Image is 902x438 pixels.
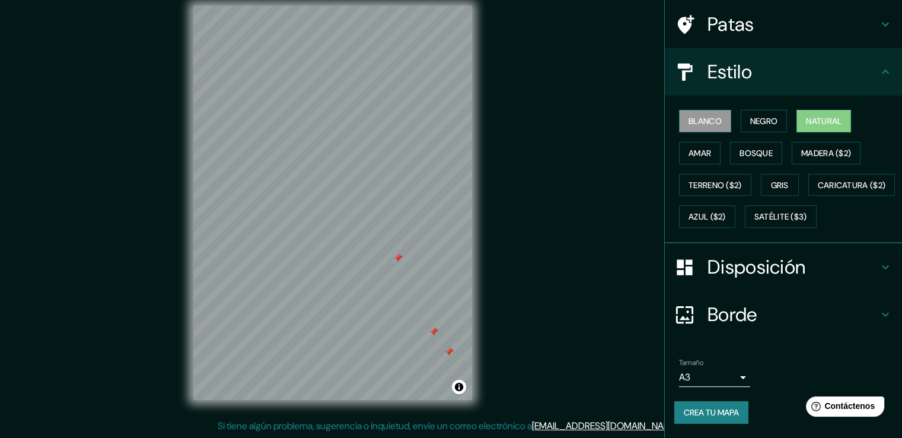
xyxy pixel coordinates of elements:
button: Madera ($2) [792,142,860,164]
div: Patas [665,1,902,48]
font: Disposición [707,255,805,280]
button: Activar o desactivar atribución [452,380,466,394]
div: Estilo [665,48,902,96]
canvas: Mapa [193,6,472,400]
font: Estilo [707,59,752,84]
button: Satélite ($3) [745,205,817,228]
iframe: Lanzador de widgets de ayuda [796,392,889,425]
button: Crea tu mapa [674,401,748,424]
div: Disposición [665,243,902,291]
button: Caricatura ($2) [808,174,895,196]
font: Blanco [689,116,722,126]
button: Gris [761,174,799,196]
div: A3 [679,368,750,387]
button: Bosque [730,142,782,164]
font: Negro [750,116,778,126]
button: Amar [679,142,721,164]
button: Negro [741,110,788,132]
button: Natural [796,110,851,132]
button: Azul ($2) [679,205,735,228]
font: A3 [679,371,690,383]
font: Madera ($2) [801,148,851,158]
button: Blanco [679,110,731,132]
font: Amar [689,148,711,158]
font: Tamaño [679,358,703,367]
font: Azul ($2) [689,212,726,223]
font: Crea tu mapa [684,407,739,418]
font: Terreno ($2) [689,180,742,191]
button: Terreno ($2) [679,174,751,196]
div: Borde [665,291,902,338]
font: Satélite ($3) [754,212,807,223]
font: Caricatura ($2) [818,180,886,191]
font: Patas [707,12,754,37]
a: [EMAIL_ADDRESS][DOMAIN_NAME] [532,420,678,432]
font: Natural [806,116,842,126]
font: Bosque [740,148,773,158]
font: Si tiene algún problema, sugerencia o inquietud, envíe un correo electrónico a [218,420,532,432]
font: Gris [771,180,789,191]
font: Borde [707,302,757,327]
